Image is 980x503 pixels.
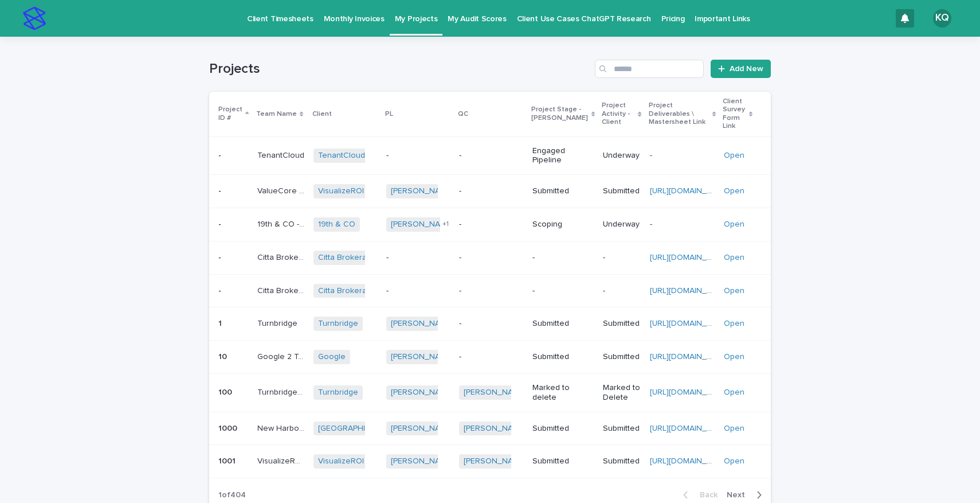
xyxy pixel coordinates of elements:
p: Marked to Delete [603,383,640,403]
a: Open [724,254,744,262]
p: - [218,217,224,229]
p: - [218,284,224,296]
a: Turnbridge [318,388,358,397]
a: Google [318,352,346,362]
p: Project Deliverables \ Mastersheet Link [649,99,709,128]
a: [PERSON_NAME] [464,424,526,434]
p: Citta Brokerage - TJX Exist Import Input [257,251,307,263]
img: stacker-logo-s-only.png [23,7,46,30]
p: - [386,151,450,161]
tr: -- ValueCore - Masterclass List OctValueCore - Masterclass List Oct VisualizeROI [PERSON_NAME] -S... [209,175,771,208]
a: TenantCloud [318,151,365,161]
a: [URL][DOMAIN_NAME] [650,187,731,195]
a: Open [724,457,744,465]
p: Google 2 Team Temp [257,350,307,362]
a: VisualizeROI [318,186,364,196]
a: Open [724,287,744,295]
a: Open [724,220,744,228]
p: Team Name [256,108,297,120]
a: [GEOGRAPHIC_DATA] at [GEOGRAPHIC_DATA] [318,424,488,434]
a: Citta Brokerage [318,286,377,296]
a: [URL][DOMAIN_NAME] [650,353,731,361]
span: Back [693,491,718,499]
p: - [459,286,523,296]
a: [PERSON_NAME] [391,319,453,329]
p: Turnbridge [257,317,300,329]
tr: -- TenantCloudTenantCloud TenantCloud --Engaged PipelineUnderway-- Open [209,137,771,175]
a: [PERSON_NAME] [464,388,526,397]
p: Project Activity - Client [602,99,635,128]
p: - [532,253,594,263]
span: + 1 [442,221,449,228]
a: [URL][DOMAIN_NAME] [650,319,731,327]
a: [URL][DOMAIN_NAME] [650,287,731,295]
p: Client [312,108,332,120]
a: [PERSON_NAME] [464,457,526,466]
div: KQ [933,9,951,28]
p: Client Survey Form Link [723,95,746,133]
p: Underway [603,220,640,229]
tr: 10011001 VisualizeROI - Zoom RecordingsVisualizeROI - Zoom Recordings VisualizeROI [PERSON_NAME] ... [209,445,771,478]
p: Submitted [532,457,594,466]
p: - [218,149,224,161]
p: - [603,253,640,263]
a: Open [724,151,744,159]
button: Back [674,490,722,500]
p: - [459,151,523,161]
p: 10 [218,350,229,362]
a: [PERSON_NAME] [391,352,453,362]
p: 1001 [218,454,238,466]
p: - [650,149,654,161]
p: - [218,184,224,196]
a: [PERSON_NAME] [391,186,453,196]
a: [PERSON_NAME] [391,457,453,466]
a: Open [724,388,744,396]
a: [PERSON_NAME] [391,424,453,434]
p: VisualizeROI - Zoom Recordings [257,454,307,466]
p: - [218,251,224,263]
p: New Harbor Hingham - Therapists [257,422,307,434]
p: Submitted [603,352,640,362]
p: Submitted [532,424,594,434]
p: 100 [218,385,234,397]
p: TenantCloud [257,149,307,161]
p: Project Stage - [PERSON_NAME] [531,103,589,124]
tr: 10001000 New Harbor Hingham - TherapistsNew Harbor Hingham - Therapists [GEOGRAPHIC_DATA] at [GEO... [209,412,771,445]
p: Submitted [603,319,640,329]
p: Submitted [532,186,594,196]
span: Next [727,491,752,499]
p: - [459,352,523,362]
tr: -- Citta Brokerage - TJX Farouk Export InputCitta Brokerage - TJX Farouk Export Input Citta Broke... [209,274,771,307]
p: 1 [218,317,224,329]
button: Next [722,490,771,500]
p: Submitted [532,319,594,329]
p: - [459,319,523,329]
span: Add New [730,65,763,73]
tr: -- 19th & CO - Domain Vendor Review Project19th & CO - Domain Vendor Review Project 19th & CO [PE... [209,208,771,241]
p: Project ID # [218,103,242,124]
a: Add New [711,60,771,78]
p: Submitted [603,186,640,196]
p: - [603,286,640,296]
p: - [459,220,523,229]
a: [URL][DOMAIN_NAME] [650,457,731,465]
a: Open [724,187,744,195]
p: Submitted [532,352,594,362]
p: - [532,286,594,296]
p: - [386,286,450,296]
a: [URL][DOMAIN_NAME] [650,424,731,432]
p: Submitted [603,457,640,466]
tr: -- Citta Brokerage - TJX Exist Import InputCitta Brokerage - TJX Exist Import Input Citta Brokera... [209,241,771,274]
p: QC [458,108,468,120]
p: Underway [603,151,640,161]
a: Turnbridge [318,319,358,329]
p: ValueCore - Masterclass List Oct [257,184,307,196]
a: Open [724,424,744,432]
a: Citta Brokerage [318,253,377,263]
input: Search [595,60,704,78]
a: [PERSON_NAME] [391,388,453,397]
p: Scoping [532,220,594,229]
p: 19th & CO - Domain Vendor Review Project [257,217,307,229]
p: - [459,253,523,263]
a: VisualizeROI [318,457,364,466]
